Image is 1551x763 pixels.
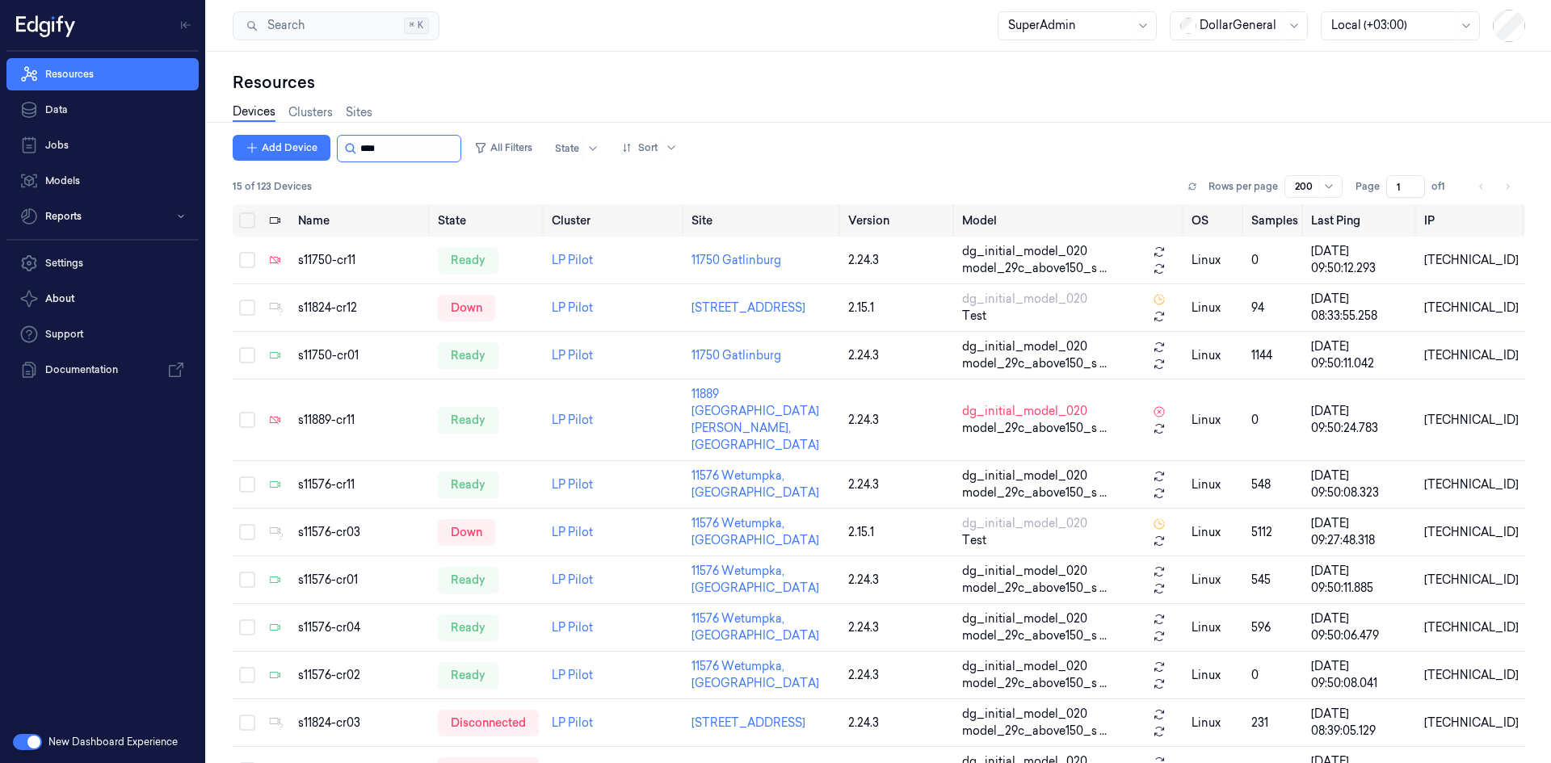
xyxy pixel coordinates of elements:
th: Cluster [545,204,685,237]
span: model_29c_above150_s ... [962,675,1107,692]
th: Model [956,204,1185,237]
th: Version [842,204,956,237]
div: ready [438,614,498,640]
a: Devices [233,103,275,122]
div: [TECHNICAL_ID] [1424,572,1519,589]
span: dg_initial_model_020 [962,467,1087,484]
th: IP [1418,204,1525,237]
a: Data [6,94,199,126]
div: 0 [1251,667,1298,684]
div: 2.24.3 [848,572,949,589]
div: [TECHNICAL_ID] [1424,667,1519,684]
button: Select all [239,212,255,228]
span: Test [962,532,986,549]
span: dg_initial_model_020 [962,291,1087,308]
a: 11576 Wetumpka, [GEOGRAPHIC_DATA] [691,659,819,690]
button: Select row [239,252,255,268]
a: [STREET_ADDRESS] [691,715,805,730]
p: Rows per page [1208,179,1278,194]
span: model_29c_above150_s ... [962,260,1107,277]
a: Settings [6,247,199,279]
div: [DATE] 09:27:48.318 [1311,515,1411,549]
div: 0 [1251,412,1298,429]
a: LP Pilot [552,300,593,315]
div: 1144 [1251,347,1298,364]
button: Toggle Navigation [173,12,199,38]
div: s11576-cr04 [298,619,425,636]
div: down [438,295,495,321]
div: [DATE] 08:39:05.129 [1311,706,1411,740]
div: s11576-cr03 [298,524,425,541]
button: Select row [239,412,255,428]
div: [TECHNICAL_ID] [1424,252,1519,269]
a: Documentation [6,354,199,386]
span: dg_initial_model_020 [962,706,1087,723]
div: Resources [233,71,1525,94]
a: Clusters [288,104,333,121]
div: [DATE] 09:50:08.323 [1311,467,1411,501]
a: 11750 Gatlinburg [691,253,781,267]
p: linux [1192,347,1238,364]
p: linux [1192,476,1238,493]
div: [TECHNICAL_ID] [1424,412,1519,429]
div: [TECHNICAL_ID] [1424,715,1519,732]
span: dg_initial_model_020 [962,610,1087,627]
div: 231 [1251,715,1298,732]
a: 11576 Wetumpka, [GEOGRAPHIC_DATA] [691,564,819,595]
span: Page [1356,179,1380,194]
button: Select row [239,715,255,731]
div: ready [438,342,498,368]
p: linux [1192,715,1238,732]
a: Sites [346,104,372,121]
div: [DATE] 09:50:11.885 [1311,563,1411,597]
a: [STREET_ADDRESS] [691,300,805,315]
span: Test [962,308,986,325]
p: linux [1192,300,1238,317]
p: linux [1192,524,1238,541]
div: 2.24.3 [848,412,949,429]
span: dg_initial_model_020 [962,658,1087,675]
button: Select row [239,524,255,540]
button: Add Device [233,135,330,161]
p: linux [1192,572,1238,589]
span: model_29c_above150_s ... [962,723,1107,740]
div: [TECHNICAL_ID] [1424,347,1519,364]
div: ready [438,472,498,497]
a: LP Pilot [552,715,593,730]
div: [DATE] 09:50:08.041 [1311,658,1411,692]
a: 11576 Wetumpka, [GEOGRAPHIC_DATA] [691,468,819,500]
div: [TECHNICAL_ID] [1424,524,1519,541]
th: Last Ping [1305,204,1418,237]
span: of 1 [1431,179,1457,194]
div: s11576-cr01 [298,572,425,589]
span: model_29c_above150_s ... [962,580,1107,597]
a: Support [6,318,199,350]
a: LP Pilot [552,477,593,492]
th: OS [1185,204,1245,237]
button: Search⌘K [233,11,439,40]
div: 2.24.3 [848,252,949,269]
div: [DATE] 09:50:24.783 [1311,403,1411,437]
div: 2.24.3 [848,715,949,732]
div: 2.24.3 [848,476,949,493]
nav: pagination [1470,175,1519,198]
span: model_29c_above150_s ... [962,627,1107,644]
div: s11576-cr02 [298,667,425,684]
div: s11824-cr03 [298,715,425,732]
span: dg_initial_model_020 [962,563,1087,580]
p: linux [1192,667,1238,684]
span: Search [261,17,305,34]
div: s11750-cr01 [298,347,425,364]
div: 596 [1251,619,1298,636]
div: 545 [1251,572,1298,589]
div: down [438,519,495,545]
a: LP Pilot [552,668,593,682]
div: 2.24.3 [848,667,949,684]
span: model_29c_above150_s ... [962,484,1107,501]
a: Jobs [6,129,199,161]
a: Resources [6,58,199,90]
span: dg_initial_model_020 [962,403,1087,420]
a: 11750 Gatlinburg [691,348,781,363]
div: [DATE] 08:33:55.258 [1311,291,1411,325]
span: model_29c_above150_s ... [962,355,1107,372]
